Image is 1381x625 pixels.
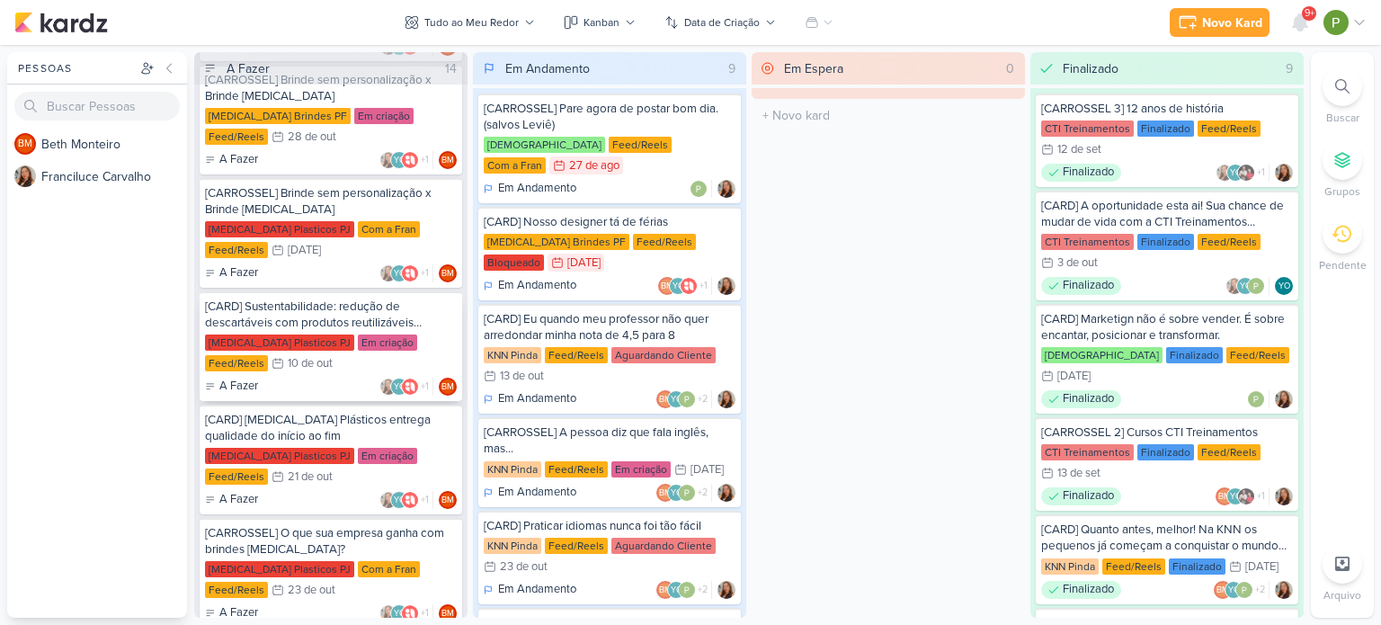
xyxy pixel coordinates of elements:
[569,160,619,172] div: 27 de ago
[14,133,36,155] div: Beth Monteiro
[219,151,258,169] p: A Fazer
[394,610,405,619] p: YO
[1275,277,1293,295] div: Responsável: Yasmin Oliveira
[1057,257,1098,269] div: 3 de out
[219,378,258,396] p: A Fazer
[1041,234,1134,250] div: CTI Treinamentos
[1240,282,1252,291] p: YO
[678,484,696,502] img: Paloma Paixão Designer
[439,264,457,282] div: Responsável: Beth Monteiro
[1323,10,1349,35] img: Paloma Paixão Designer
[441,383,454,392] p: BM
[1041,487,1121,505] div: Finalizado
[41,167,187,186] div: F r a n c i l u c e C a r v a l h o
[484,157,546,174] div: Com a Fran
[205,129,268,145] div: Feed/Reels
[667,390,685,408] div: Yasmin Oliveira
[205,108,351,124] div: [MEDICAL_DATA] Brindes PF
[288,358,333,370] div: 10 de out
[1226,487,1244,505] div: Yasmin Oliveira
[1279,59,1300,78] div: 9
[717,180,735,198] img: Franciluce Carvalho
[1057,371,1091,382] div: [DATE]
[1323,587,1361,603] p: Arquivo
[379,491,433,509] div: Colaboradores: Franciluce Carvalho, Yasmin Oliveira, Allegra Plásticos e Brindes Personalizados, ...
[611,538,716,554] div: Aguardando Cliente
[1041,164,1121,182] div: Finalizado
[1230,493,1242,502] p: YO
[667,484,685,502] div: Yasmin Oliveira
[1230,169,1242,178] p: YO
[401,378,419,396] img: Allegra Plásticos e Brindes Personalizados
[205,448,354,464] div: [MEDICAL_DATA] Plasticos PJ
[205,72,457,104] div: [CARROSSEL] Brinde sem personalização x Brinde Allegra
[1228,586,1240,595] p: YO
[439,264,457,282] div: Beth Monteiro
[439,378,457,396] div: Responsável: Beth Monteiro
[1218,493,1231,502] p: BM
[999,59,1021,78] div: 0
[658,277,676,295] div: Beth Monteiro
[205,242,268,258] div: Feed/Reels
[14,165,36,187] img: Franciluce Carvalho
[656,581,674,599] div: Beth Monteiro
[484,254,544,271] div: Bloqueado
[656,484,674,502] div: Beth Monteiro
[205,604,258,622] div: A Fazer
[439,491,457,509] div: Beth Monteiro
[498,277,576,295] p: Em Andamento
[1041,558,1099,575] div: KNN Pinda
[484,277,576,295] div: Em Andamento
[721,59,743,78] div: 9
[441,610,454,619] p: BM
[288,245,321,256] div: [DATE]
[219,264,258,282] p: A Fazer
[696,583,708,597] span: +2
[1041,277,1121,295] div: Finalizado
[439,378,457,396] div: Beth Monteiro
[717,581,735,599] div: Responsável: Franciluce Carvalho
[498,180,576,198] p: Em Andamento
[1198,444,1261,460] div: Feed/Reels
[1275,581,1293,599] div: Responsável: Franciluce Carvalho
[439,151,457,169] div: Beth Monteiro
[439,491,457,509] div: Responsável: Beth Monteiro
[680,277,698,295] img: Allegra Plásticos e Brindes Personalizados
[401,491,419,509] img: Allegra Plásticos e Brindes Personalizados
[717,390,735,408] img: Franciluce Carvalho
[498,581,576,599] p: Em Andamento
[484,390,576,408] div: Em Andamento
[1279,282,1290,291] p: YO
[358,221,420,237] div: Com a Fran
[394,383,405,392] p: YO
[1216,487,1234,505] div: Beth Monteiro
[441,270,454,279] p: BM
[1063,487,1114,505] p: Finalizado
[205,264,258,282] div: A Fazer
[1198,121,1261,137] div: Feed/Reels
[784,59,843,78] div: Em Espera
[484,234,629,250] div: [MEDICAL_DATA] Brindes PF
[1041,390,1121,408] div: Finalizado
[205,221,354,237] div: [MEDICAL_DATA] Plasticos PJ
[205,561,354,577] div: [MEDICAL_DATA] Plasticos PJ
[1063,277,1114,295] p: Finalizado
[671,396,682,405] p: YO
[1041,424,1293,441] div: [CARROSSEL 2] Cursos CTI Treinamentos
[609,137,672,153] div: Feed/Reels
[1225,581,1243,599] div: Yasmin Oliveira
[545,538,608,554] div: Feed/Reels
[205,412,457,444] div: [CARD] Allegra Plásticos entrega qualidade do início ao fim
[696,486,708,500] span: +2
[205,378,258,396] div: A Fazer
[1057,144,1101,156] div: 12 de set
[205,355,268,371] div: Feed/Reels
[358,335,417,351] div: Em criação
[633,234,696,250] div: Feed/Reels
[690,180,708,198] img: Paloma Paixão Designer
[1041,198,1293,230] div: [CARD] A oportunidade esta ai! Sua chance de mudar de vida com a CTI Treinamentos...
[1324,183,1360,200] p: Grupos
[219,491,258,509] p: A Fazer
[419,493,429,507] span: +1
[696,392,708,406] span: +2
